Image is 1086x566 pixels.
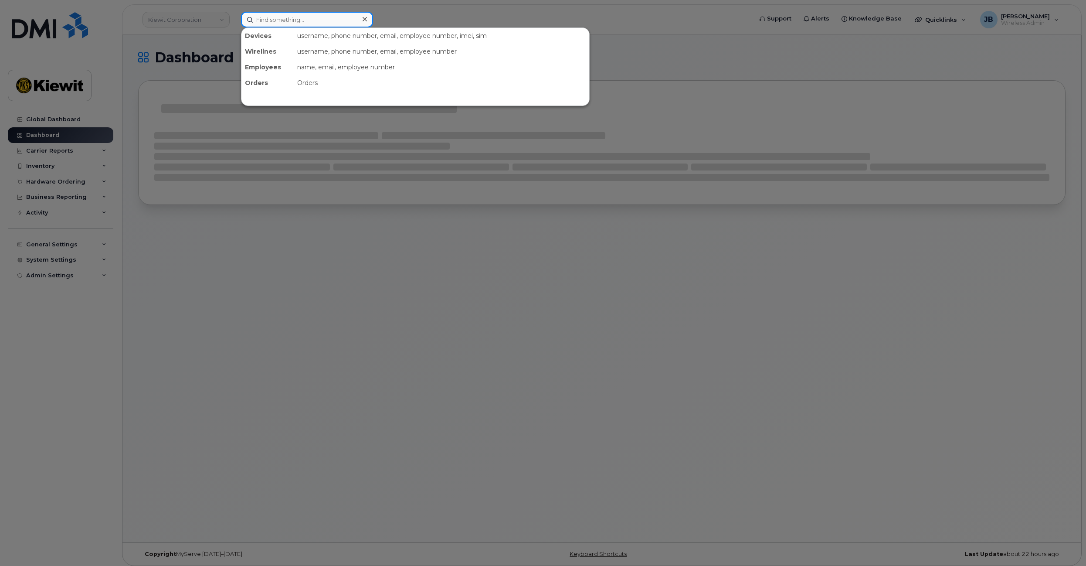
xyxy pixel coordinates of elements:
[241,44,294,59] div: Wirelines
[294,75,589,91] div: Orders
[241,59,294,75] div: Employees
[294,59,589,75] div: name, email, employee number
[1048,528,1079,559] iframe: Messenger Launcher
[241,75,294,91] div: Orders
[294,28,589,44] div: username, phone number, email, employee number, imei, sim
[241,28,294,44] div: Devices
[294,44,589,59] div: username, phone number, email, employee number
